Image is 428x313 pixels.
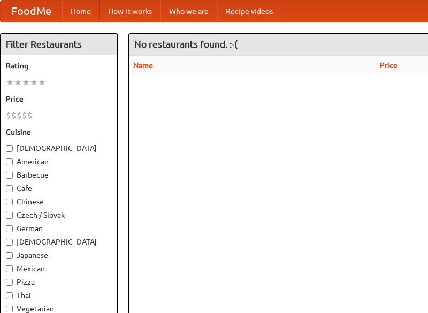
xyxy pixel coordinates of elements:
label: Barbecue [6,170,112,180]
h5: Rating [6,60,112,71]
li: ★ [22,77,30,88]
input: Cafe [6,185,13,192]
input: American [6,158,13,165]
label: [DEMOGRAPHIC_DATA] [6,236,112,247]
a: Who we are [160,1,217,22]
a: How it works [100,1,160,22]
a: FoodMe [1,1,62,22]
label: German [6,223,112,234]
li: $ [22,110,27,121]
input: Pizza [6,279,13,286]
input: Japanese [6,252,13,259]
label: American [6,156,112,167]
input: Thai [6,292,13,299]
input: [DEMOGRAPHIC_DATA] [6,145,13,152]
a: Home [62,1,100,22]
label: Mexican [6,263,112,274]
h5: Cuisine [6,127,112,138]
input: Czech / Slovak [6,212,13,219]
a: Recipe videos [217,1,281,22]
label: Pizza [6,277,112,287]
li: ★ [30,77,38,88]
input: Chinese [6,199,13,205]
input: Mexican [6,265,13,272]
li: $ [27,110,33,121]
input: [DEMOGRAPHIC_DATA] [6,239,13,246]
a: Price [380,61,398,70]
li: ★ [6,77,14,88]
label: [DEMOGRAPHIC_DATA] [6,143,112,154]
li: ★ [38,77,46,88]
li: $ [6,110,11,121]
h4: Filter Restaurants [1,34,117,55]
input: Vegetarian [6,306,13,312]
h5: Price [6,94,112,104]
input: Barbecue [6,172,13,179]
ng-pluralize: No restaurants found. :-( [134,39,238,49]
a: Name [133,61,153,70]
label: Cafe [6,183,112,194]
label: Chinese [6,196,112,207]
li: $ [11,110,17,121]
li: $ [17,110,22,121]
input: German [6,225,13,232]
label: Czech / Slovak [6,210,112,220]
li: ★ [14,77,22,88]
label: Japanese [6,250,112,261]
label: Thai [6,290,112,301]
